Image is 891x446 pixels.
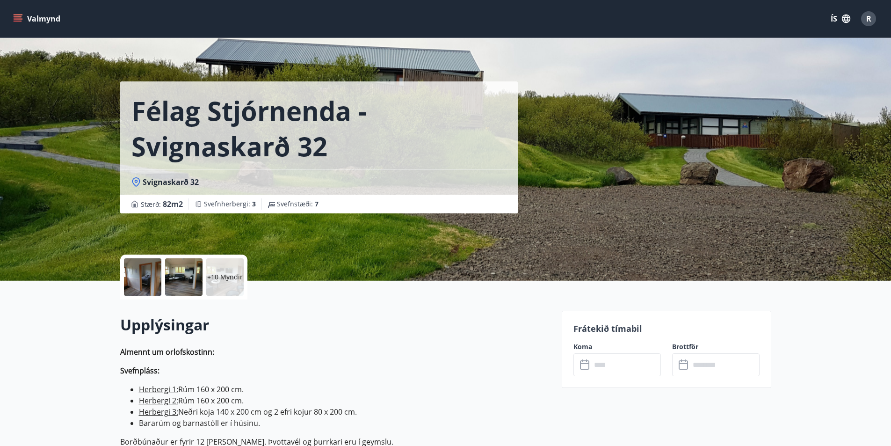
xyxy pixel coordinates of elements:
[131,93,507,164] h1: Félag Stjórnenda - Svignaskarð 32
[11,10,64,27] button: menu
[573,322,760,335] p: Frátekið tímabil
[120,366,159,376] strong: Svefnpláss:
[573,342,661,351] label: Koma
[139,395,178,406] ins: Herbergi 2:
[141,198,183,210] span: Stærð :
[139,417,551,429] li: Bararúm og barnastóll er í húsinu.
[672,342,760,351] label: Brottför
[163,199,183,209] span: 82 m2
[139,406,551,417] li: Neðri koja 140 x 200 cm og 2 efri kojur 80 x 200 cm.
[866,14,871,24] span: R
[139,384,178,395] ins: Herbergi 1:
[120,347,214,357] strong: Almennt um orlofskostinn:
[315,199,319,208] span: 7
[826,10,855,27] button: ÍS
[139,407,178,417] ins: Herbergi 3:
[252,199,256,208] span: 3
[207,272,243,282] p: +10 Myndir
[120,314,551,335] h2: Upplýsingar
[204,199,256,209] span: Svefnherbergi :
[139,384,551,395] li: Rúm 160 x 200 cm.
[857,7,880,30] button: R
[277,199,319,209] span: Svefnstæði :
[143,177,199,187] span: Svignaskarð 32
[139,395,551,406] li: Rúm 160 x 200 cm.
